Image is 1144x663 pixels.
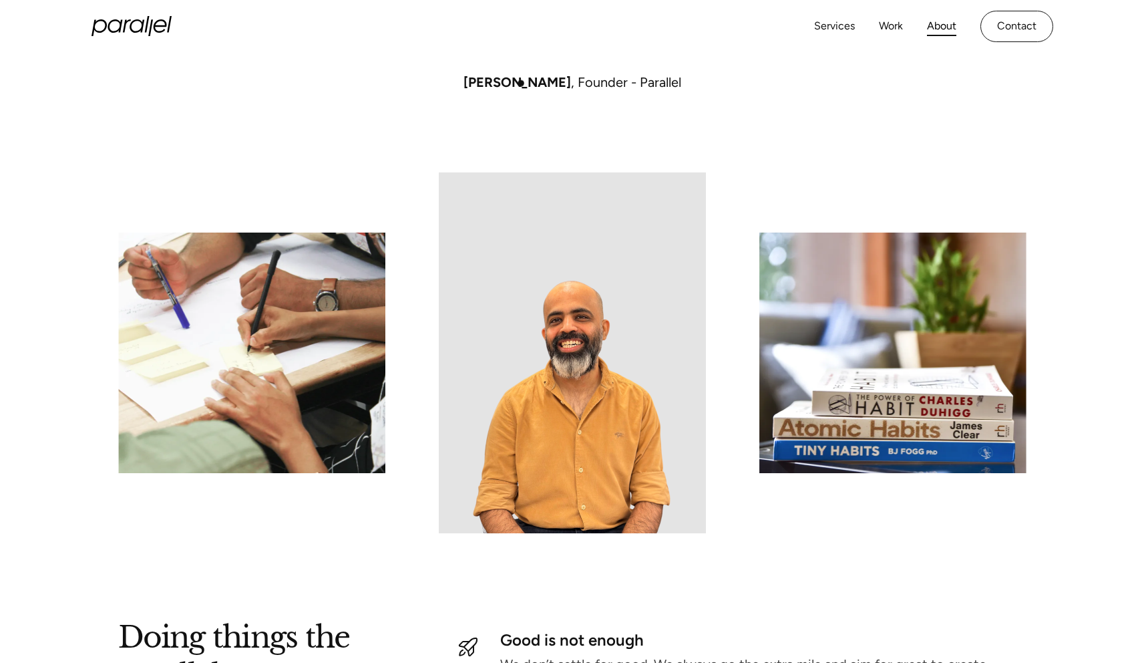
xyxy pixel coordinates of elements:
[500,635,1026,646] div: Good is not enough
[463,74,571,90] span: [PERSON_NAME]
[118,233,385,473] img: card-image
[980,11,1053,42] a: Contact
[814,17,855,36] a: Services
[759,233,1026,473] img: card-image
[927,17,956,36] a: About
[91,16,172,36] a: home
[879,17,903,36] a: Work
[118,72,1026,92] div: , Founder - Parallel
[439,172,706,533] img: Robin Dhanwani's Image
